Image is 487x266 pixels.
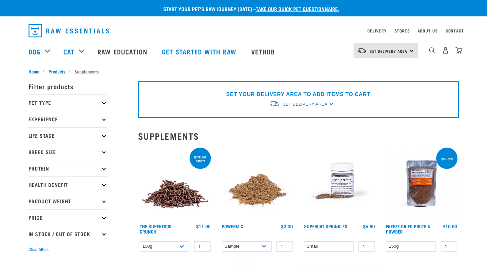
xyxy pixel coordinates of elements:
nav: breadcrumbs [29,68,459,75]
img: van-moving.png [357,48,366,53]
img: van-moving.png [269,100,279,107]
p: Filter products [29,78,107,94]
a: Powermix [222,225,243,227]
span: Products [49,68,65,75]
a: Cat [63,47,74,56]
input: 1 [358,241,375,252]
a: Get started with Raw [155,38,245,65]
input: 1 [276,241,293,252]
a: Raw Education [91,38,155,65]
img: home-icon-1@2x.png [429,47,435,53]
span: Set Delivery Area [370,50,408,52]
img: Pile Of PowerMix For Pets [220,146,294,221]
a: Delivery [367,30,386,32]
p: SET YOUR DELIVERY AREA TO ADD ITEMS TO CART [226,91,370,98]
button: Clear filters [29,247,49,253]
p: In Stock / Out Of Stock [29,226,107,242]
p: Pet Type [29,94,107,111]
p: Health Benefit [29,176,107,193]
p: Experience [29,111,107,127]
div: 30% off! [438,154,456,164]
p: Breed Size [29,144,107,160]
a: The Superfood Crunch [140,225,172,233]
p: Price [29,209,107,226]
div: $11.90 [196,224,211,229]
div: $3.00 [281,224,293,229]
a: Dog [29,47,40,56]
a: Vethub [245,38,283,65]
img: Raw Essentials Logo [29,24,109,37]
span: Set Delivery Area [283,102,327,107]
img: Plastic Container of SuperCat Sprinkles With Product Shown Outside Of The Bottle [302,146,377,221]
p: Protein [29,160,107,176]
img: 1311 Superfood Crunch 01 [138,146,213,221]
input: 1 [441,241,457,252]
nav: dropdown navigation [23,22,464,40]
p: Life Stage [29,127,107,144]
img: user.png [442,47,449,54]
a: Stores [395,30,410,32]
p: Product Weight [29,193,107,209]
a: Contact [446,30,464,32]
img: home-icon@2x.png [456,47,462,54]
a: Home [29,68,43,75]
div: $5.90 [363,224,375,229]
a: About Us [417,30,437,32]
span: Home [29,68,39,75]
a: take our quick pet questionnaire. [256,7,339,10]
h2: Supplements [138,131,459,141]
a: Products [45,68,69,75]
a: Freeze Dried Protein Powder [386,225,431,233]
img: FD Protein Powder [384,146,459,221]
a: Supercat Sprinkles [304,225,347,227]
input: 1 [194,241,211,252]
div: $10.90 [443,224,457,229]
div: nutrient boost! [190,152,211,166]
